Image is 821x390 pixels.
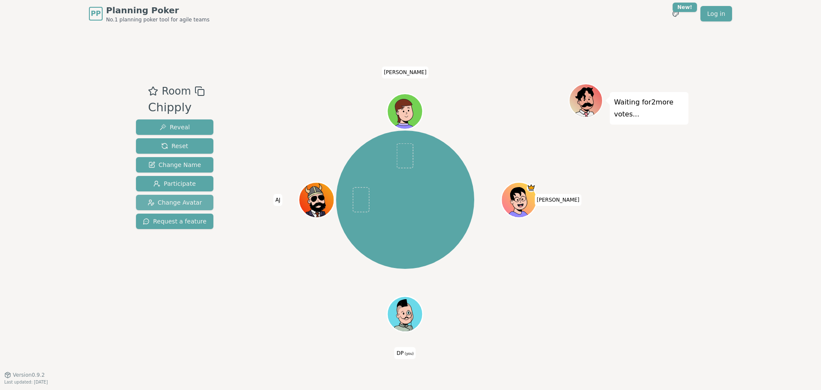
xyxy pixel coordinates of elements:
[668,6,683,21] button: New!
[13,372,45,378] span: Version 0.9.2
[273,194,283,206] span: Click to change your name
[527,183,536,192] span: James is the host
[382,66,429,78] span: Click to change your name
[148,198,202,207] span: Change Avatar
[89,4,210,23] a: PPPlanning PokerNo.1 planning poker tool for agile teams
[388,297,422,330] button: Click to change your avatar
[106,16,210,23] span: No.1 planning poker tool for agile teams
[154,179,196,188] span: Participate
[535,194,582,206] span: Click to change your name
[404,351,414,355] span: (you)
[136,176,213,191] button: Participate
[91,9,100,19] span: PP
[136,119,213,135] button: Reveal
[148,99,204,116] div: Chipply
[136,157,213,173] button: Change Name
[106,4,210,16] span: Planning Poker
[136,138,213,154] button: Reset
[136,214,213,229] button: Request a feature
[136,195,213,210] button: Change Avatar
[162,83,191,99] span: Room
[159,123,190,131] span: Reveal
[148,161,201,169] span: Change Name
[700,6,732,21] a: Log in
[673,3,697,12] div: New!
[394,347,416,359] span: Click to change your name
[143,217,207,226] span: Request a feature
[161,142,188,150] span: Reset
[614,96,684,120] p: Waiting for 2 more votes...
[4,380,48,384] span: Last updated: [DATE]
[148,83,158,99] button: Add as favourite
[4,372,45,378] button: Version0.9.2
